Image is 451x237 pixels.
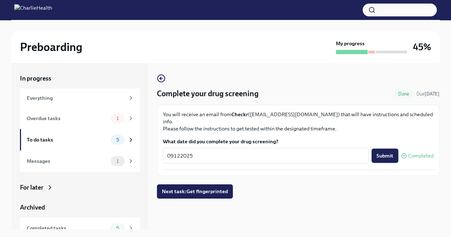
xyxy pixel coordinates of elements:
div: Everything [27,94,125,102]
span: Submit [376,152,393,159]
a: Messages1 [20,150,140,172]
h2: Preboarding [20,40,82,54]
button: Submit [371,149,398,163]
a: For later [20,183,140,192]
img: CharlieHealth [14,4,52,16]
a: In progress [20,74,140,83]
span: Done [394,91,414,97]
strong: [DATE] [425,91,440,97]
div: Overdue tasks [27,114,108,122]
label: What date did you complete your drug screening? [163,138,434,145]
a: Overdue tasks1 [20,108,140,129]
h4: Complete your drug screening [157,88,258,99]
textarea: 09122025 [167,151,364,160]
h3: 45% [413,41,431,53]
p: You will receive an email from ([EMAIL_ADDRESS][DOMAIN_NAME]) that will have instructions and sch... [163,111,434,132]
strong: My progress [336,40,365,47]
a: Archived [20,203,140,212]
span: Completed [408,153,434,159]
div: Completed tasks [27,224,108,232]
span: Due [416,91,440,97]
span: 5 [112,137,123,143]
a: To do tasks5 [20,129,140,150]
span: September 6th, 2025 09:00 [416,91,440,97]
span: 1 [112,159,123,164]
a: Everything [20,88,140,108]
button: Next task:Get fingerprinted [157,184,233,199]
div: For later [20,183,43,192]
span: 5 [112,226,123,231]
div: To do tasks [27,136,108,144]
strong: Checkr [231,111,248,118]
span: Next task : Get fingerprinted [162,188,228,195]
div: Messages [27,157,108,165]
span: 1 [112,116,123,121]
